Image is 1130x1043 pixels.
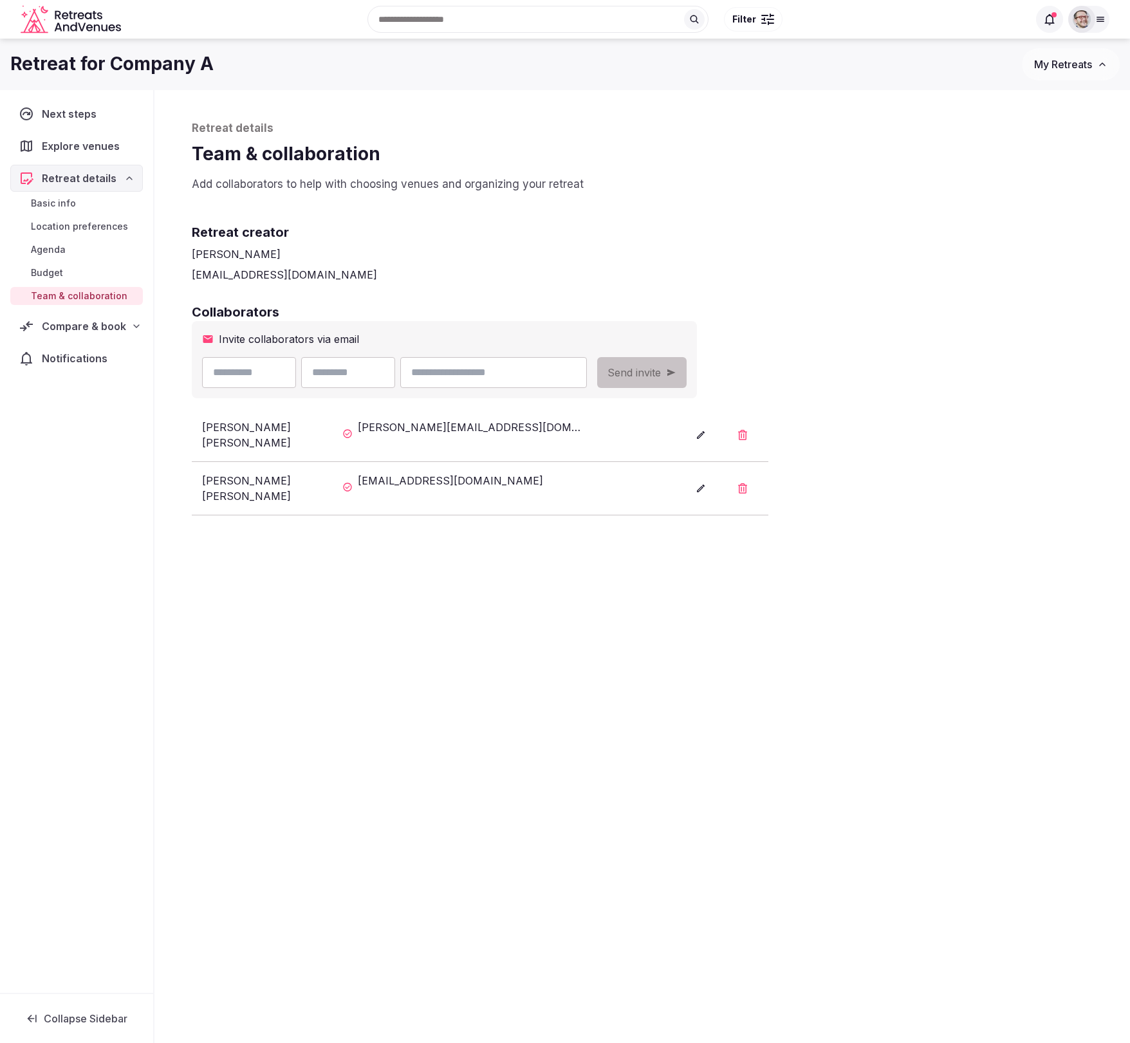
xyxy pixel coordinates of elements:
[31,220,128,233] span: Location preferences
[21,5,124,34] svg: Retreats and Venues company logo
[1034,58,1092,71] span: My Retreats
[192,223,1093,241] h2: Retreat creator
[192,267,1093,282] div: [EMAIL_ADDRESS][DOMAIN_NAME]
[21,5,124,34] a: Visit the homepage
[10,1004,143,1033] button: Collapse Sidebar
[10,194,143,212] a: Basic info
[31,266,63,279] span: Budget
[10,133,143,160] a: Explore venues
[732,13,756,26] span: Filter
[202,473,340,504] div: [PERSON_NAME] [PERSON_NAME]
[10,217,143,235] a: Location preferences
[42,171,116,186] span: Retreat details
[192,303,1093,321] h2: Collaborators
[219,331,359,347] span: Invite collaborators via email
[202,420,340,450] div: [PERSON_NAME] [PERSON_NAME]
[358,420,586,435] div: [PERSON_NAME][EMAIL_ADDRESS][DOMAIN_NAME]
[10,241,143,259] a: Agenda
[10,287,143,305] a: Team & collaboration
[192,121,1093,136] p: Retreat details
[358,473,586,488] div: [EMAIL_ADDRESS][DOMAIN_NAME]
[1022,48,1120,80] button: My Retreats
[10,264,143,282] a: Budget
[724,7,783,32] button: Filter
[42,351,113,366] span: Notifications
[42,318,126,334] span: Compare & book
[31,197,76,210] span: Basic info
[10,51,214,77] h1: Retreat for Company A
[42,106,102,122] span: Next steps
[31,290,127,302] span: Team & collaboration
[192,142,1093,167] h1: Team & collaboration
[607,365,661,380] span: Send invite
[192,246,1093,262] div: [PERSON_NAME]
[31,243,66,256] span: Agenda
[192,177,1093,192] p: Add collaborators to help with choosing venues and organizing your retreat
[44,1012,127,1025] span: Collapse Sidebar
[10,345,143,372] a: Notifications
[1073,10,1091,28] img: Ryan Sanford
[42,138,125,154] span: Explore venues
[597,357,687,388] button: Send invite
[10,100,143,127] a: Next steps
